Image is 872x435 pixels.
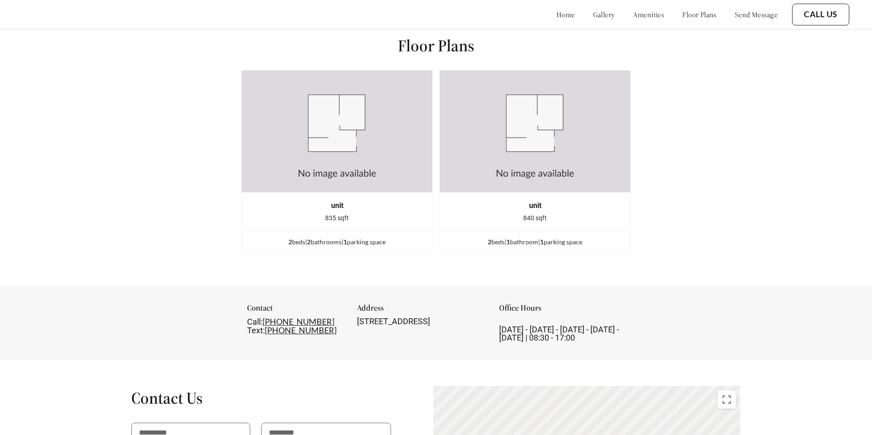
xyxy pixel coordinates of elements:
a: send message [735,10,778,19]
div: unit [454,202,616,210]
div: Address [357,304,483,317]
span: 2 [307,238,311,246]
span: [DATE] - [DATE] - [DATE] - [DATE] - [DATE] | 08:30 - 17:00 [499,325,619,342]
div: [STREET_ADDRESS] [357,317,483,326]
a: Call Us [804,10,837,20]
a: [PHONE_NUMBER] [263,316,334,326]
div: Office Hours [499,304,625,317]
span: 1 [343,238,347,246]
h1: Floor Plans [398,35,474,56]
a: gallery [593,10,615,19]
h1: Contact Us [131,388,391,408]
a: amenities [633,10,664,19]
a: home [556,10,575,19]
span: Call: [247,317,263,326]
div: unit [256,202,418,210]
span: 2 [488,238,491,246]
span: 1 [506,238,510,246]
span: 835 sqft [325,214,349,222]
button: Toggle fullscreen view [718,391,736,409]
a: [PHONE_NUMBER] [265,325,337,335]
span: Text: [247,326,265,335]
a: floor plans [682,10,717,19]
span: 840 sqft [523,214,547,222]
img: example [440,70,630,193]
div: Contact [247,304,342,317]
div: bed s | bathroom s | parking space [242,237,432,247]
img: example [242,70,432,193]
span: 1 [540,238,544,246]
button: Call Us [792,4,849,25]
span: 2 [288,238,292,246]
div: bed s | bathroom | parking space [440,237,630,247]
